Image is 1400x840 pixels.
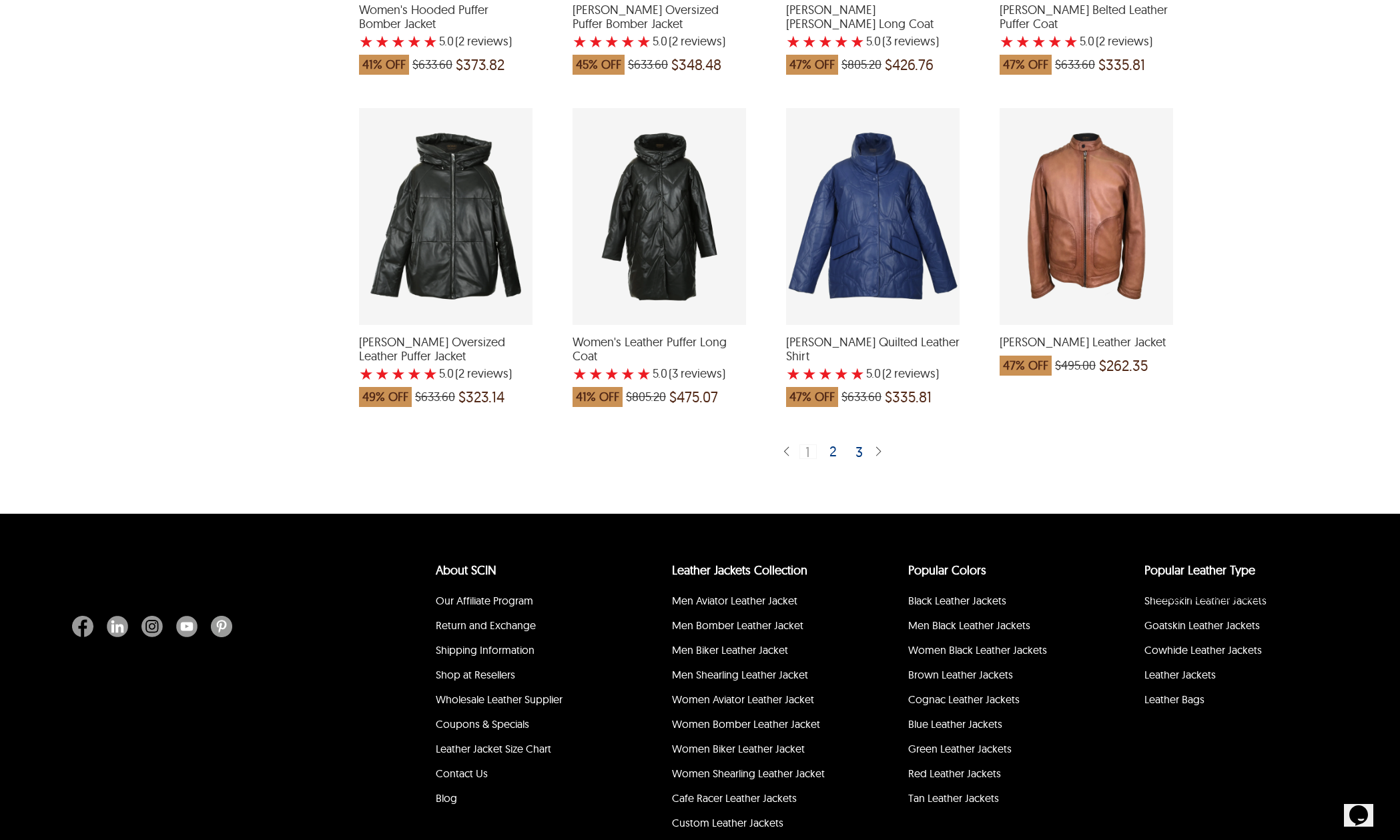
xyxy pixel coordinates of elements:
a: Men Biker Leather Jacket [672,643,788,657]
a: Youtube [169,616,204,637]
span: reviews [678,367,722,380]
label: 2 rating [589,367,603,380]
a: Instagram [135,616,169,637]
li: Green Leather Jackets [906,739,1087,763]
span: reviews [892,35,936,48]
a: Noah Biker Leather Jacket which was at a price of $495.00, now after discount the price is [1000,316,1173,383]
label: 4 rating [407,35,422,48]
span: reviews [464,367,508,380]
li: Red Leather Jackets [906,763,1087,788]
span: $495.00 [1055,359,1096,372]
a: Pinterest [204,616,232,637]
label: 4 rating [834,35,849,48]
label: 5 rating [423,35,438,48]
label: 3 rating [391,35,406,48]
a: Women Shearling Leather Jacket [672,767,825,780]
li: Wholesale Leather Supplier [434,689,615,714]
li: Sheepskin Leather Jackets [1142,590,1323,615]
span: ) [882,35,939,48]
label: 5.0 [653,35,667,48]
label: 5 rating [637,367,651,380]
span: $633.60 [628,58,668,71]
span: Lisa Oversized Puffer Bomber Jacket [573,3,746,31]
span: 47% OFF [786,55,838,75]
a: Linkedin [100,616,135,637]
label: 5 rating [423,367,438,380]
a: Blue Leather Jackets [908,717,1002,731]
span: Welcome to our site, if you need help simply reply to this message, we are online and ready to help. [5,5,220,26]
span: $633.60 [415,390,455,404]
span: $335.81 [1098,58,1145,71]
span: $805.20 [841,58,882,71]
span: ) [455,35,512,48]
img: Youtube [176,616,198,637]
span: reviews [892,367,936,380]
li: Men Aviator Leather Jacket [670,590,851,615]
label: 5 rating [637,35,651,48]
li: Men Biker Leather Jacket [670,640,851,665]
span: $335.81 [885,390,932,404]
li: Brown Leather Jackets [906,665,1087,689]
span: $348.48 [671,58,721,71]
label: 3 rating [605,367,619,380]
label: 4 rating [1048,35,1062,48]
label: 5 rating [850,35,865,48]
li: Shipping Information [434,640,615,665]
a: Shipping Information [436,643,535,657]
span: Sasha Oversized Leather Puffer Jacket [359,335,533,364]
li: Men Shearling Leather Jacket [670,665,851,689]
label: 5.0 [653,367,667,380]
span: $426.76 [885,58,934,71]
img: sprite-icon [781,446,791,458]
a: Brown Leather Jackets [908,668,1013,681]
a: Shop at Resellers [436,668,515,681]
span: 49% OFF [359,387,412,407]
label: 2 rating [802,35,817,48]
label: 1 rating [786,367,801,380]
a: Men Bomber Leather Jacket [672,618,803,632]
li: Blue Leather Jackets [906,714,1087,739]
a: Popular Leather Type [1144,562,1255,578]
a: Leather Jacket Size Chart [436,742,551,755]
li: Blog [434,788,615,813]
li: Women Shearling Leather Jacket [670,763,851,788]
label: 3 rating [818,35,833,48]
div: 2 [824,444,843,458]
li: Women Aviator Leather Jacket [670,689,851,714]
span: ) [669,35,725,48]
label: 5 rating [850,367,865,380]
label: 2 rating [375,35,390,48]
span: Women's Hooded Puffer Bomber Jacket [359,3,533,31]
li: Cognac Leather Jackets [906,689,1087,714]
span: ) [455,367,512,380]
a: Men Aviator Leather Jacket [672,594,797,607]
a: Women Aviator Leather Jacket [672,693,814,706]
li: Cowhide Leather Jackets [1142,640,1323,665]
label: 1 rating [359,367,374,380]
a: Sheepskin Leather Jackets [1144,594,1267,607]
span: $805.20 [626,390,666,404]
li: Women Bomber Leather Jacket [670,714,851,739]
a: Contact Us [436,767,488,780]
span: ) [882,367,939,380]
span: (2 [455,35,464,48]
span: 47% OFF [1000,356,1052,376]
a: Cognac Leather Jackets [908,693,1020,706]
label: 2 rating [589,35,603,48]
span: Avery Quilted Leather Shirt [786,335,960,364]
a: Cowhide Leather Jackets [1144,643,1262,657]
a: Avery Quilted Leather Shirt with a 5 Star Rating 2 Product Review which was at a price of $633.60... [786,316,960,414]
a: Goatskin Leather Jackets [1144,618,1260,632]
label: 1 rating [573,35,587,48]
a: Leather Bags [1144,693,1204,706]
label: 3 rating [605,35,619,48]
img: sprite-icon [873,446,884,458]
a: Blog [436,791,457,805]
li: Goatskin Leather Jackets [1142,615,1323,640]
a: Women Bomber Leather Jacket [672,717,820,731]
span: $262.35 [1099,359,1148,372]
span: reviews [678,35,722,48]
li: Women Black Leather Jackets [906,640,1087,665]
a: Women Black Leather Jackets [908,643,1047,657]
span: 41% OFF [573,387,623,407]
